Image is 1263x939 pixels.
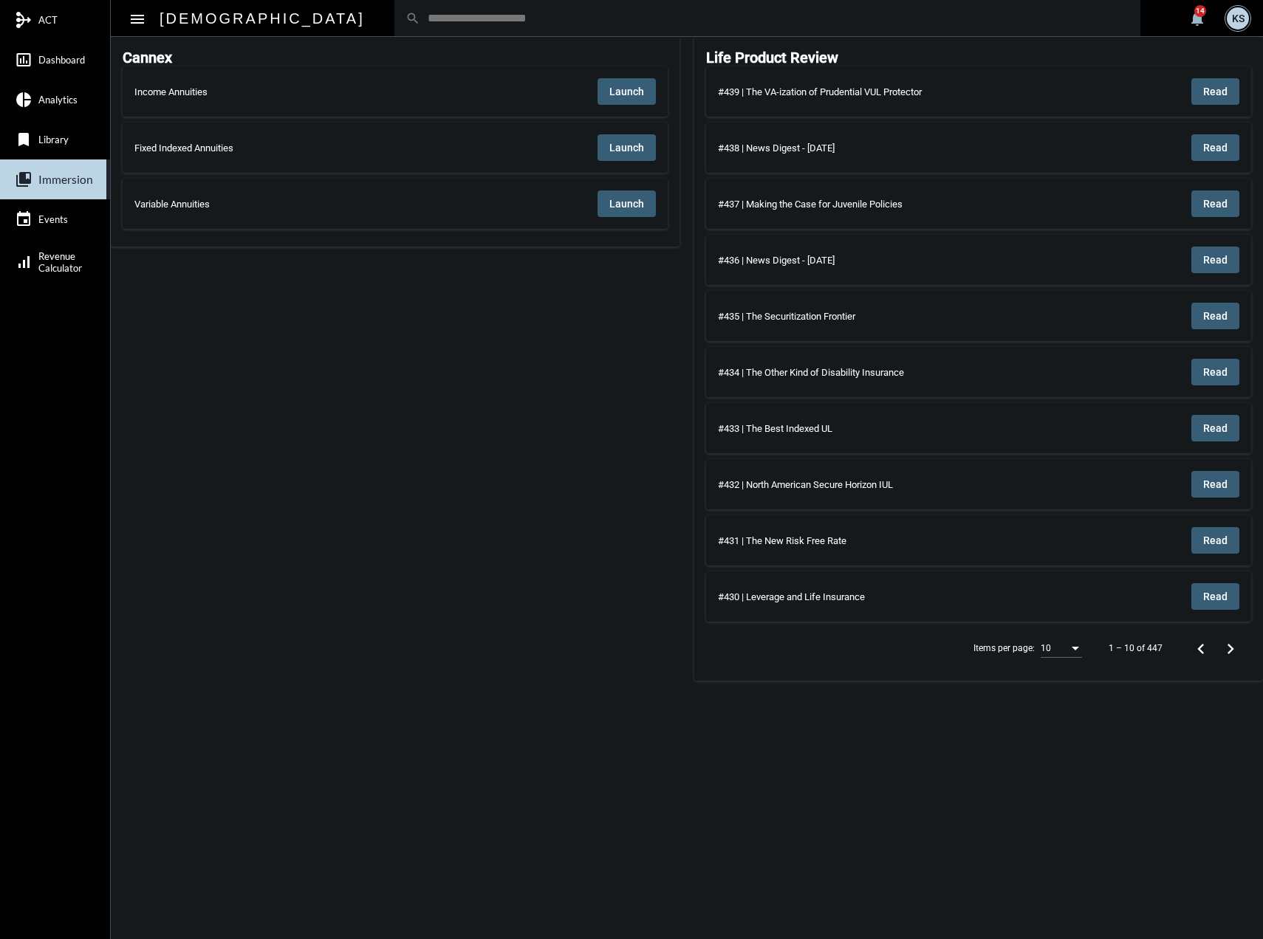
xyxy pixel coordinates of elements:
[15,131,32,148] mat-icon: bookmark
[609,86,644,97] span: Launch
[718,535,962,546] div: #431 | The New Risk Free Rate
[1203,591,1228,602] span: Read
[609,198,644,210] span: Launch
[718,86,1012,97] div: #439 | The VA-ization of Prudential VUL Protector
[134,86,338,97] div: Income Annuities
[1203,198,1228,210] span: Read
[718,255,954,266] div: #436 | News Digest - [DATE]
[1203,366,1228,378] span: Read
[706,49,838,66] h2: Life Product Review
[718,423,952,434] div: #433 | The Best Indexed UL
[38,213,68,225] span: Events
[1203,478,1228,490] span: Read
[123,49,172,66] h2: Cannex
[1191,190,1239,217] button: Read
[1191,134,1239,161] button: Read
[1203,86,1228,97] span: Read
[38,134,69,145] span: Library
[38,14,58,26] span: ACT
[1191,247,1239,273] button: Read
[1191,583,1239,610] button: Read
[718,199,999,210] div: #437 | Making the Case for Juvenile Policies
[1109,643,1163,653] div: 1 – 10 of 447
[1203,310,1228,322] span: Read
[598,78,656,105] button: Launch
[1203,534,1228,546] span: Read
[718,367,1000,378] div: #434 | The Other Kind of Disability Insurance
[718,311,968,322] div: #435 | The Securitization Frontier
[160,7,365,30] h2: [DEMOGRAPHIC_DATA]
[15,171,32,188] mat-icon: collections_bookmark
[15,91,32,109] mat-icon: pie_chart
[1186,633,1216,663] button: Previous page
[1203,142,1228,154] span: Read
[123,4,152,33] button: Toggle sidenav
[38,94,78,106] span: Analytics
[1191,78,1239,105] button: Read
[598,134,656,161] button: Launch
[1191,471,1239,498] button: Read
[718,142,954,154] div: #438 | News Digest - [DATE]
[1188,10,1206,27] mat-icon: notifications
[15,11,32,29] mat-icon: mediation
[1191,359,1239,385] button: Read
[1203,422,1228,434] span: Read
[1041,644,1082,654] mat-select: Items per page:
[973,643,1035,653] div: Items per page:
[134,199,339,210] div: Variable Annuities
[1191,303,1239,329] button: Read
[1216,633,1245,663] button: Next page
[1227,7,1249,30] div: KS
[15,210,32,228] mat-icon: event
[15,253,32,271] mat-icon: signal_cellular_alt
[38,54,85,66] span: Dashboard
[134,142,355,154] div: Fixed Indexed Annuities
[15,51,32,69] mat-icon: insert_chart_outlined
[718,479,993,490] div: #432 | North American Secure Horizon IUL
[1191,527,1239,554] button: Read
[129,10,146,28] mat-icon: Side nav toggle icon
[598,190,656,217] button: Launch
[38,173,93,186] span: Immersion
[1194,5,1206,17] div: 14
[405,11,420,26] mat-icon: search
[1191,415,1239,441] button: Read
[718,591,973,602] div: #430 | Leverage and Life Insurance
[609,142,644,154] span: Launch
[1041,643,1051,653] span: 10
[1203,254,1228,266] span: Read
[38,250,82,274] span: Revenue Calculator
